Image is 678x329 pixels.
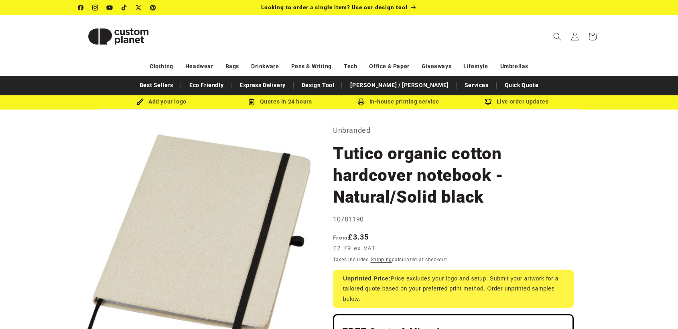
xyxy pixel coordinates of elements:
a: Drinkware [251,59,279,73]
strong: £3.35 [333,233,369,241]
a: Headwear [185,59,213,73]
p: Unbranded [333,124,574,137]
iframe: Chat Widget [638,290,678,329]
a: [PERSON_NAME] / [PERSON_NAME] [346,78,452,92]
a: Lifestyle [463,59,488,73]
img: Brush Icon [136,98,144,106]
img: In-house printing [357,98,365,106]
div: Add your logo [102,97,221,107]
a: Clothing [150,59,173,73]
a: Office & Paper [369,59,409,73]
a: Quick Quote [501,78,543,92]
a: Design Tool [298,78,339,92]
a: Bags [225,59,239,73]
img: Order Updates Icon [248,98,255,106]
span: £2.79 ex VAT [333,244,376,253]
h1: Tutico organic cotton hardcover notebook - Natural/Solid black [333,143,574,208]
a: Tech [344,59,357,73]
span: From [333,234,348,241]
a: Shipping [371,257,392,262]
div: In-house printing service [339,97,457,107]
a: Custom Planet [75,15,162,57]
a: Best Sellers [136,78,177,92]
div: Quotes in 24 hours [221,97,339,107]
a: Giveaways [422,59,451,73]
span: 10781190 [333,215,364,223]
a: Eco Friendly [185,78,227,92]
summary: Search [548,28,566,45]
span: Looking to order a single item? Use our design tool [261,4,408,10]
a: Umbrellas [500,59,528,73]
div: Live order updates [457,97,576,107]
div: Price excludes your logo and setup. Submit your artwork for a tailored quote based on your prefer... [333,270,574,308]
a: Express Delivery [235,78,290,92]
div: Taxes included. calculated at checkout. [333,256,574,264]
img: Order updates [485,98,492,106]
a: Services [461,78,493,92]
a: Pens & Writing [291,59,332,73]
img: Custom Planet [78,18,158,55]
strong: Unprinted Price: [343,275,391,282]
